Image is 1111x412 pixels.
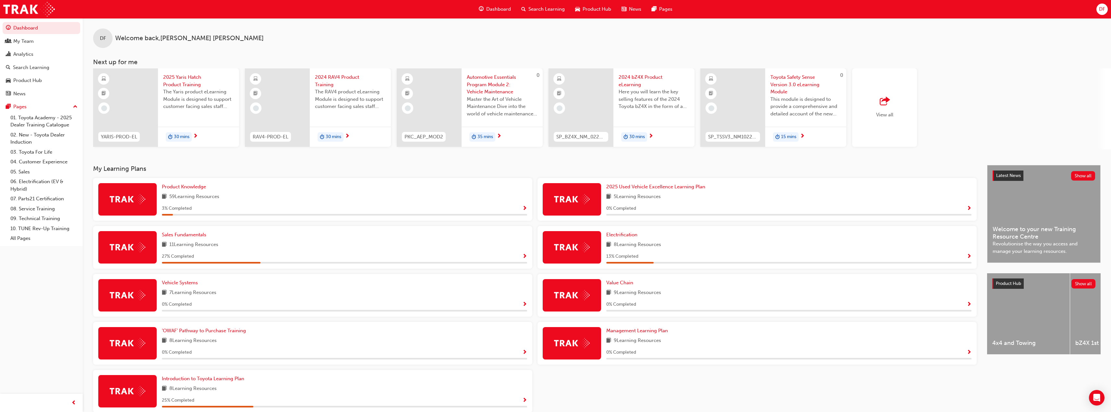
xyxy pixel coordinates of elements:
a: Dashboard [3,22,80,34]
span: Show Progress [522,302,527,308]
span: book-icon [606,193,611,201]
span: learningRecordVerb_NONE-icon [708,105,714,111]
span: booktick-icon [557,89,562,98]
span: Introduction to Toyota Learning Plan [162,376,244,382]
a: 03. Toyota For Life [8,147,80,157]
span: Search Learning [528,6,565,13]
span: Product Knowledge [162,184,206,190]
span: booktick-icon [102,89,106,98]
span: up-icon [73,103,78,111]
span: learningRecordVerb_NONE-icon [405,105,411,111]
span: book-icon [162,337,167,345]
span: book-icon [606,337,611,345]
a: 2025 Used Vehicle Excellence Learning Plan [606,183,708,191]
a: 01. Toyota Academy - 2025 Dealer Training Catalogue [8,113,80,130]
span: people-icon [6,39,11,44]
span: 0 % Completed [606,349,636,356]
span: 2024 bZ4X Product eLearning [619,74,689,88]
img: Trak [554,242,590,252]
button: Show Progress [522,396,527,405]
span: Product Hub [583,6,611,13]
button: Show Progress [967,205,972,213]
span: guage-icon [6,25,11,31]
span: 9 Learning Resources [614,289,661,297]
span: pages-icon [652,5,657,13]
button: DashboardMy TeamAnalyticsSearch LearningProduct HubNews [3,21,80,101]
span: Pages [659,6,672,13]
span: car-icon [6,78,11,84]
span: guage-icon [479,5,484,13]
span: car-icon [575,5,580,13]
span: Dashboard [486,6,511,13]
span: duration-icon [168,133,173,141]
a: Product Knowledge [162,183,209,191]
span: news-icon [6,91,11,97]
a: SP_BZ4X_NM_0224_EL012024 bZ4X Product eLearningHere you will learn the key selling features of th... [549,68,694,147]
span: Welcome to your new Training Resource Centre [993,226,1095,240]
span: duration-icon [472,133,476,141]
span: booktick-icon [405,89,410,98]
button: Show Progress [522,300,527,309]
span: 8 Learning Resources [169,337,217,345]
div: Search Learning [13,64,49,71]
a: Value Chain [606,279,636,287]
span: outbound-icon [880,97,889,106]
img: Trak [554,338,590,348]
a: Search Learning [3,62,80,74]
a: News [3,88,80,100]
span: book-icon [162,241,167,249]
span: 4x4 and Towing [992,339,1065,347]
span: 9 Learning Resources [614,337,661,345]
span: 3 % Completed [162,205,192,212]
span: Latest News [996,173,1021,178]
button: Pages [3,101,80,113]
img: Trak [554,194,590,204]
span: 0 % Completed [606,301,636,308]
span: Sales Fundamentals [162,232,206,238]
a: Vehicle Systems [162,279,200,287]
a: pages-iconPages [646,3,678,16]
span: 59 Learning Resources [169,193,219,201]
img: Trak [110,242,145,252]
span: Here you will learn the key selling features of the 2024 Toyota bZ4X in the form of a virtual 6-p... [619,88,689,110]
span: News [629,6,641,13]
button: Show Progress [522,348,527,357]
img: Trak [110,194,145,204]
span: Show Progress [967,350,972,356]
span: Show Progress [522,206,527,212]
button: DF [1096,4,1108,15]
span: learningResourceType_ELEARNING-icon [253,75,258,83]
a: 06. Electrification (EV & Hybrid) [8,177,80,194]
span: The Yaris product eLearning Module is designed to support customer facing sales staff with introd... [163,88,234,110]
span: learningResourceType_ELEARNING-icon [405,75,410,83]
div: Analytics [13,51,33,58]
img: Trak [110,338,145,348]
a: 05. Sales [8,167,80,177]
span: 30 mins [174,133,189,141]
a: 04. Customer Experience [8,157,80,167]
button: Show all [1071,279,1096,288]
span: next-icon [800,134,805,139]
span: Show Progress [967,302,972,308]
a: 07. Parts21 Certification [8,194,80,204]
span: next-icon [497,134,501,139]
a: Product Hub [3,75,80,87]
span: Show Progress [522,350,527,356]
span: next-icon [345,134,350,139]
span: 35 mins [477,133,493,141]
img: Trak [110,290,145,300]
span: Vehicle Systems [162,280,198,286]
span: Revolutionise the way you access and manage your learning resources. [993,240,1095,255]
span: 0 % Completed [606,205,636,212]
span: 13 % Completed [606,253,638,260]
div: Pages [13,103,27,111]
span: duration-icon [623,133,628,141]
span: book-icon [162,385,167,393]
span: Show Progress [967,254,972,260]
span: book-icon [162,289,167,297]
span: 2025 Used Vehicle Excellence Learning Plan [606,184,705,190]
a: 02. New - Toyota Dealer Induction [8,130,80,147]
a: My Team [3,35,80,47]
span: Welcome back , [PERSON_NAME] [PERSON_NAME] [115,35,264,42]
span: 2025 Yaris Hatch Product Training [163,74,234,88]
